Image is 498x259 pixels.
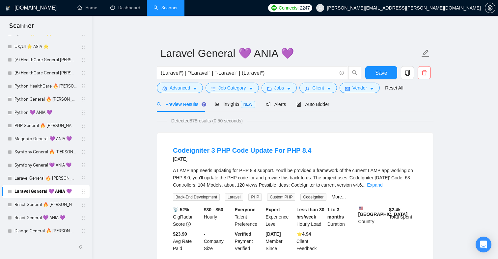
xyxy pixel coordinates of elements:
[173,231,187,237] b: $23.90
[6,3,10,13] img: logo
[326,206,357,228] div: Duration
[389,207,401,212] b: $ 2.4k
[340,71,344,75] span: info-circle
[345,86,350,91] span: idcard
[271,5,277,11] img: upwork-logo.png
[81,163,86,168] span: holder
[14,224,77,238] a: Django General 🔥 [PERSON_NAME] 🔥
[388,206,419,228] div: Total Spent
[300,194,326,201] span: CodeIgniter
[14,185,77,198] a: Laravel General 💜 ANIA 💜
[81,149,86,155] span: holder
[77,5,97,11] a: homeHome
[157,102,204,107] span: Preview Results
[234,230,264,252] div: Payment Verified
[418,70,430,76] span: delete
[81,228,86,234] span: holder
[4,21,39,35] span: Scanner
[81,70,86,76] span: holder
[265,207,280,212] b: Expert
[14,132,77,145] a: Magento General 💜 ANIA 💜
[215,102,219,106] span: area-chart
[81,110,86,115] span: holder
[266,102,270,107] span: notification
[385,84,403,91] a: Reset All
[203,206,234,228] div: Hourly
[279,4,298,12] span: Connects:
[173,207,189,212] b: 📡 52%
[81,97,86,102] span: holder
[160,45,420,62] input: Scanner name...
[305,86,310,91] span: user
[287,86,291,91] span: caret-down
[375,69,387,77] span: Save
[418,66,431,79] button: delete
[401,70,414,76] span: copy
[235,231,252,237] b: Verified
[167,117,247,124] span: Detected 878 results (0.50 seconds)
[204,231,206,237] b: -
[14,172,77,185] a: Laravel General 🔥 [PERSON_NAME] 🔥
[170,84,190,91] span: Advanced
[300,4,310,12] span: 2247
[81,123,86,128] span: holder
[264,230,295,252] div: Member Since
[14,211,77,224] a: React General 💜 ANIA 💜
[206,83,259,93] button: barsJob Categorycaret-down
[340,83,380,93] button: idcardVendorcaret-down
[235,207,256,212] b: Everyone
[348,70,361,76] span: search
[267,86,272,91] span: folder
[162,86,167,91] span: setting
[215,101,255,107] span: Insights
[348,66,361,79] button: search
[401,66,414,79] button: copy
[201,101,207,107] div: Tooltip anchor
[357,206,388,228] div: Country
[296,207,324,220] b: Less than 30 hrs/week
[14,119,77,132] a: PHP General 🔥 [PERSON_NAME] 🔥
[81,215,86,220] span: holder
[186,222,191,226] span: info-circle
[14,93,77,106] a: Python General 🔥 [PERSON_NAME] 🔥
[267,194,295,201] span: Custom PHP
[81,44,86,49] span: holder
[78,244,85,250] span: double-left
[352,84,367,91] span: Vendor
[241,101,255,108] span: NEW
[14,53,77,66] a: (A) HealthCare General [PERSON_NAME] 🔥 [PERSON_NAME] 🔥
[161,69,337,77] input: Search Freelance Jobs...
[485,5,495,11] a: setting
[81,202,86,207] span: holder
[318,6,322,10] span: user
[296,102,301,107] span: robot
[225,194,243,201] span: Laravel
[204,207,223,212] b: $30 - $50
[296,102,329,107] span: Auto Bidder
[14,145,77,159] a: Symfony General 🔥 [PERSON_NAME] 🔥
[262,83,297,93] button: folderJobscaret-down
[173,155,311,163] div: [DATE]
[362,182,366,188] span: ...
[157,83,203,93] button: settingAdvancedcaret-down
[173,147,311,154] a: Codeigniter 3 PHP Code Update For PHP 8.4
[365,66,397,79] button: Save
[157,102,161,107] span: search
[327,86,331,91] span: caret-down
[264,206,295,228] div: Experience Level
[295,230,326,252] div: Client Feedback
[266,102,286,107] span: Alerts
[14,40,77,53] a: UX/UI ⭐️ ASIA ⭐️
[81,189,86,194] span: holder
[81,84,86,89] span: holder
[485,3,495,13] button: setting
[296,231,311,237] b: ⭐️ 4.94
[359,206,363,211] img: 🇺🇸
[173,194,220,201] span: Back-End Development
[14,159,77,172] a: Symfony General 💜 ANIA 💜
[172,206,203,228] div: GigRadar Score
[265,231,281,237] b: [DATE]
[299,83,337,93] button: userClientcaret-down
[193,86,197,91] span: caret-down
